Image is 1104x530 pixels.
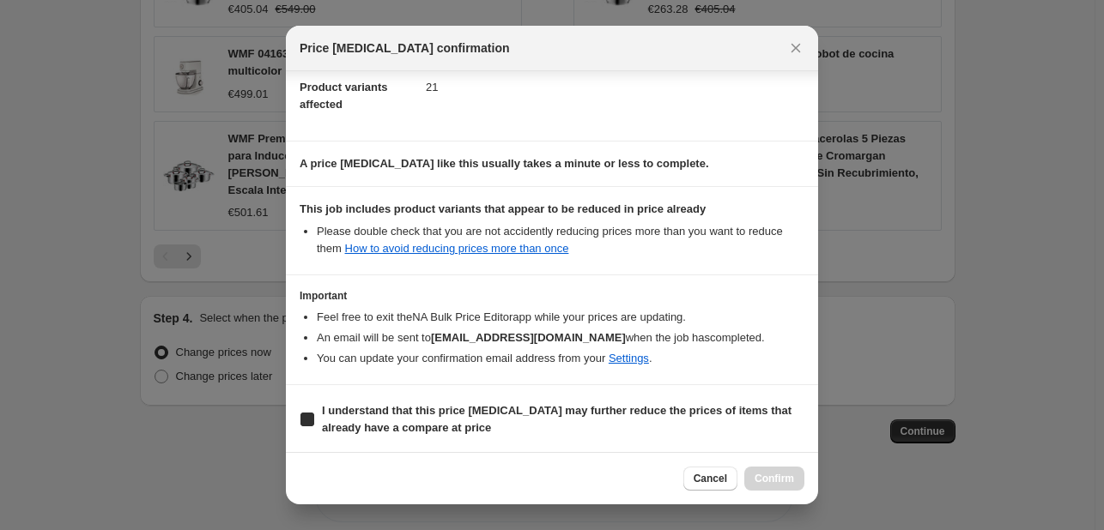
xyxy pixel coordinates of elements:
[426,64,804,110] dd: 21
[300,202,706,215] b: This job includes product variants that appear to be reduced in price already
[300,39,510,57] span: Price [MEDICAL_DATA] confirmation
[683,467,737,491] button: Cancel
[317,309,804,326] li: Feel free to exit the NA Bulk Price Editor app while your prices are updating.
[317,350,804,367] li: You can update your confirmation email address from your .
[694,472,727,485] span: Cancel
[322,404,792,434] b: I understand that this price [MEDICAL_DATA] may further reduce the prices of items that already h...
[317,223,804,257] li: Please double check that you are not accidently reducing prices more than you want to reduce them
[784,36,808,60] button: Close
[300,289,804,303] h3: Important
[317,329,804,346] li: An email will be sent to when the job has completed .
[345,242,569,255] a: How to avoid reducing prices more than once
[300,157,709,170] b: A price [MEDICAL_DATA] like this usually takes a minute or less to complete.
[609,352,649,364] a: Settings
[300,81,388,111] span: Product variants affected
[431,331,626,344] b: [EMAIL_ADDRESS][DOMAIN_NAME]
